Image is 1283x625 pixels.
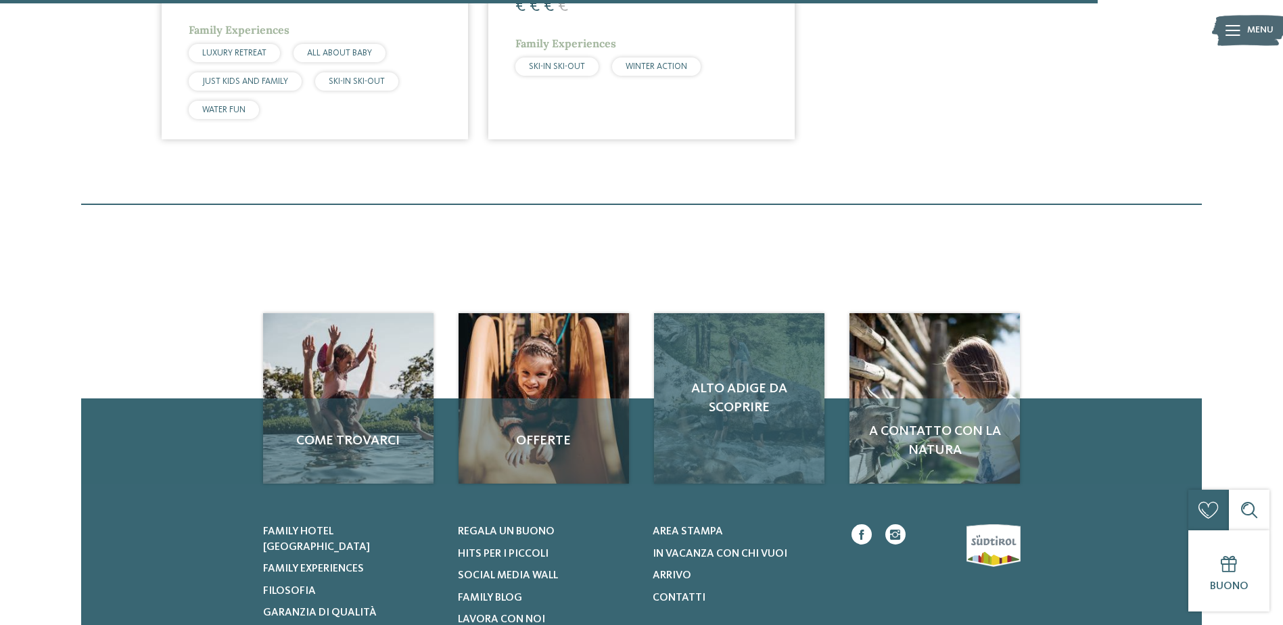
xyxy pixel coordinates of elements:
a: Contatti [653,591,831,605]
span: JUST KIDS AND FAMILY [202,77,288,86]
span: Buono [1210,581,1249,592]
a: Cercate un hotel per famiglie? Qui troverete solo i migliori! A contatto con la natura [849,313,1020,484]
span: Offerte [472,432,615,450]
span: SKI-IN SKI-OUT [329,77,385,86]
span: Regala un buono [458,526,555,537]
a: Cercate un hotel per famiglie? Qui troverete solo i migliori! Come trovarci [263,313,434,484]
span: Alto Adige da scoprire [668,379,811,417]
span: In vacanza con chi vuoi [653,549,787,559]
span: Filosofia [263,586,316,597]
span: Area stampa [653,526,723,537]
span: Arrivo [653,570,691,581]
span: Family hotel [GEOGRAPHIC_DATA] [263,526,370,552]
span: WATER FUN [202,106,246,114]
span: Hits per i piccoli [458,549,549,559]
span: Garanzia di qualità [263,607,377,618]
span: Family experiences [263,563,364,574]
a: Family experiences [263,561,441,576]
a: Regala un buono [458,524,636,539]
span: SKI-IN SKI-OUT [529,62,585,71]
span: Come trovarci [277,432,420,450]
span: LUXURY RETREAT [202,49,266,57]
a: Buono [1188,530,1269,611]
a: Area stampa [653,524,831,539]
span: Family Experiences [189,23,289,37]
img: Cercate un hotel per famiglie? Qui troverete solo i migliori! [263,313,434,484]
a: Cercate un hotel per famiglie? Qui troverete solo i migliori! Offerte [459,313,629,484]
img: Cercate un hotel per famiglie? Qui troverete solo i migliori! [849,313,1020,484]
a: Social Media Wall [458,568,636,583]
span: Lavora con noi [458,614,545,625]
a: Cercate un hotel per famiglie? Qui troverete solo i migliori! Alto Adige da scoprire [654,313,824,484]
a: Family hotel [GEOGRAPHIC_DATA] [263,524,441,555]
span: Family Blog [458,593,522,603]
a: In vacanza con chi vuoi [653,547,831,561]
span: Contatti [653,593,705,603]
a: Hits per i piccoli [458,547,636,561]
img: Cercate un hotel per famiglie? Qui troverete solo i migliori! [459,313,629,484]
span: WINTER ACTION [626,62,687,71]
a: Family Blog [458,591,636,605]
a: Arrivo [653,568,831,583]
span: Family Experiences [515,37,616,50]
span: A contatto con la natura [863,422,1006,460]
a: Filosofia [263,584,441,599]
span: Social Media Wall [458,570,558,581]
a: Garanzia di qualità [263,605,441,620]
span: ALL ABOUT BABY [307,49,372,57]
